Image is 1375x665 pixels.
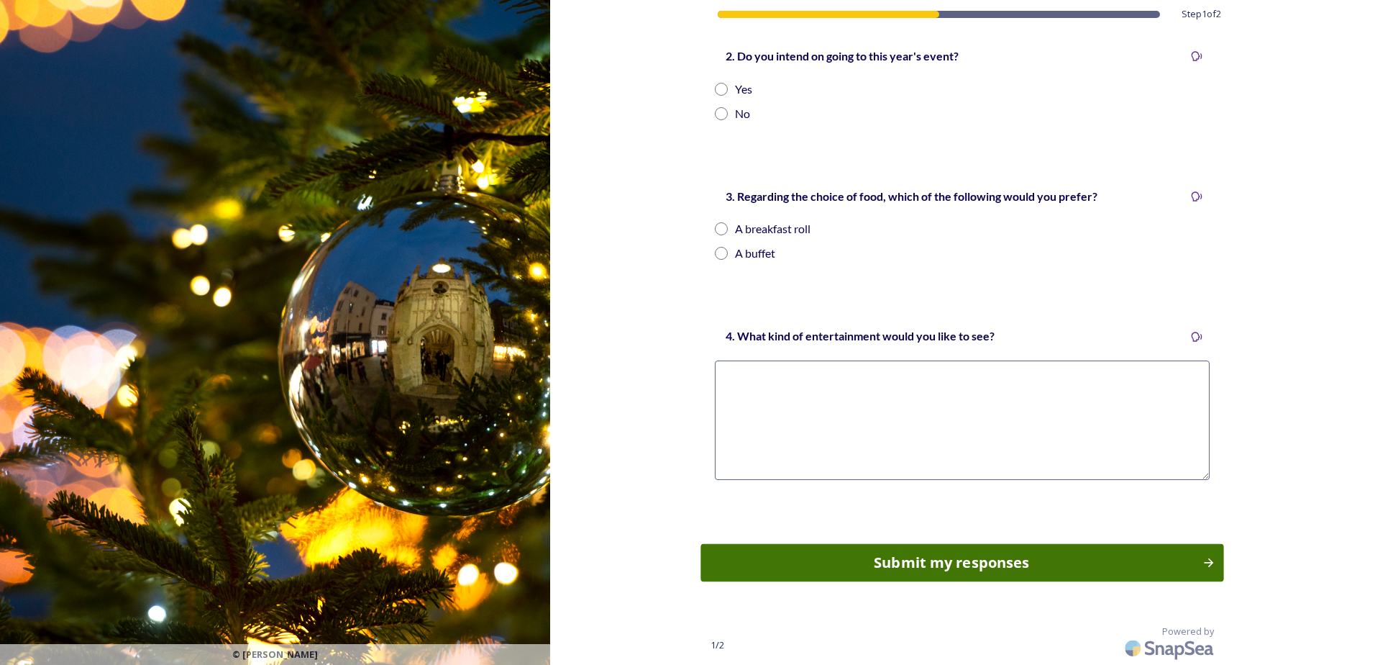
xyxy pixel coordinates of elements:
[726,189,1097,203] strong: 3. Regarding the choice of food, which of the following would you prefer?
[726,49,959,63] strong: 2. Do you intend on going to this year's event?
[735,105,750,122] div: No
[735,245,775,262] div: A buffet
[1162,625,1214,638] span: Powered by
[735,81,752,98] div: Yes
[711,638,724,652] span: 1 / 2
[726,329,995,343] strong: 4. What kind of entertainment would you like to see?
[735,220,810,237] div: A breakfast roll
[1182,7,1221,21] span: Step 1 of 2
[1120,631,1221,665] img: SnapSea Logo
[701,544,1224,582] button: Continue
[709,552,1195,574] div: Submit my responses
[232,648,318,661] span: © [PERSON_NAME]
